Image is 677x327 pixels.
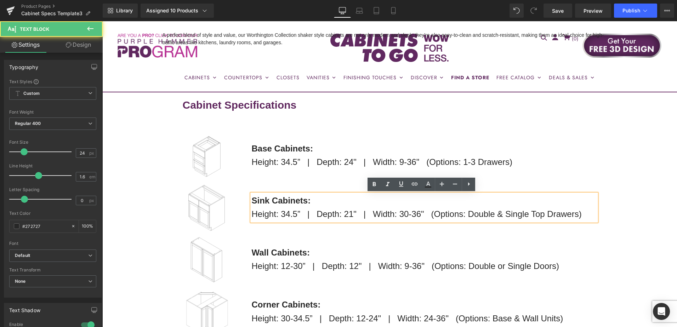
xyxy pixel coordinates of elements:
[9,268,96,272] div: Text Transform
[116,7,133,14] span: Library
[527,4,541,18] button: Redo
[55,10,518,25] div: A perfect blend of style and value, our Worthington Collection shaker style cabinets are not only...
[21,4,103,9] a: Product Pages
[9,79,96,84] div: Text Styles
[103,4,138,18] a: New Library
[9,163,96,168] div: Line Height
[80,78,194,90] b: Cabinet Specifications
[21,11,83,16] span: Cabinet Specs Template3
[89,151,95,155] span: px
[149,238,495,252] li: Height: 12-30” | Depth: 12" | Width: 9-36" (Options: Double or Single Doors)
[660,4,674,18] button: More
[334,4,351,18] a: Desktop
[149,122,211,132] b: Base Cabinets:
[89,198,95,203] span: px
[149,134,495,148] li: Height: 34.5” | Depth: 24" | Width: 9-36" (Options: 1-3 Drawers)
[149,226,207,236] b: Wall Cabinets:
[146,7,208,14] div: Assigned 10 Products
[149,279,218,288] b: Corner Cabinets:
[9,241,96,246] div: Font
[79,220,96,233] div: %
[22,222,68,230] input: Color
[89,174,95,179] span: em
[385,4,402,18] a: Mobile
[653,303,670,320] div: Open Intercom Messenger
[149,174,209,184] b: Sink Cabinets:
[622,8,640,13] span: Publish
[149,291,495,304] li: Height: 30-34.5” | Depth: 12-24" | Width: 24-36" (Options: Base & Wall Units)
[584,7,603,15] span: Preview
[552,7,564,15] span: Save
[614,4,657,18] button: Publish
[9,140,96,145] div: Font Size
[368,4,385,18] a: Tablet
[510,4,524,18] button: Undo
[15,279,26,284] b: None
[9,110,96,115] div: Font Weight
[9,187,96,192] div: Letter Spacing
[9,60,38,70] div: Typography
[575,4,611,18] a: Preview
[20,26,49,32] span: Text Block
[53,37,104,53] a: Design
[15,253,30,259] i: Default
[9,303,40,313] div: Text Shadow
[15,121,41,126] b: Regular 400
[149,186,495,200] li: Height: 34.5” | Depth: 21" | Width: 30-36" (Options: Double & Single Top Drawers)
[351,4,368,18] a: Laptop
[23,91,40,97] b: Custom
[9,211,96,216] div: Text Color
